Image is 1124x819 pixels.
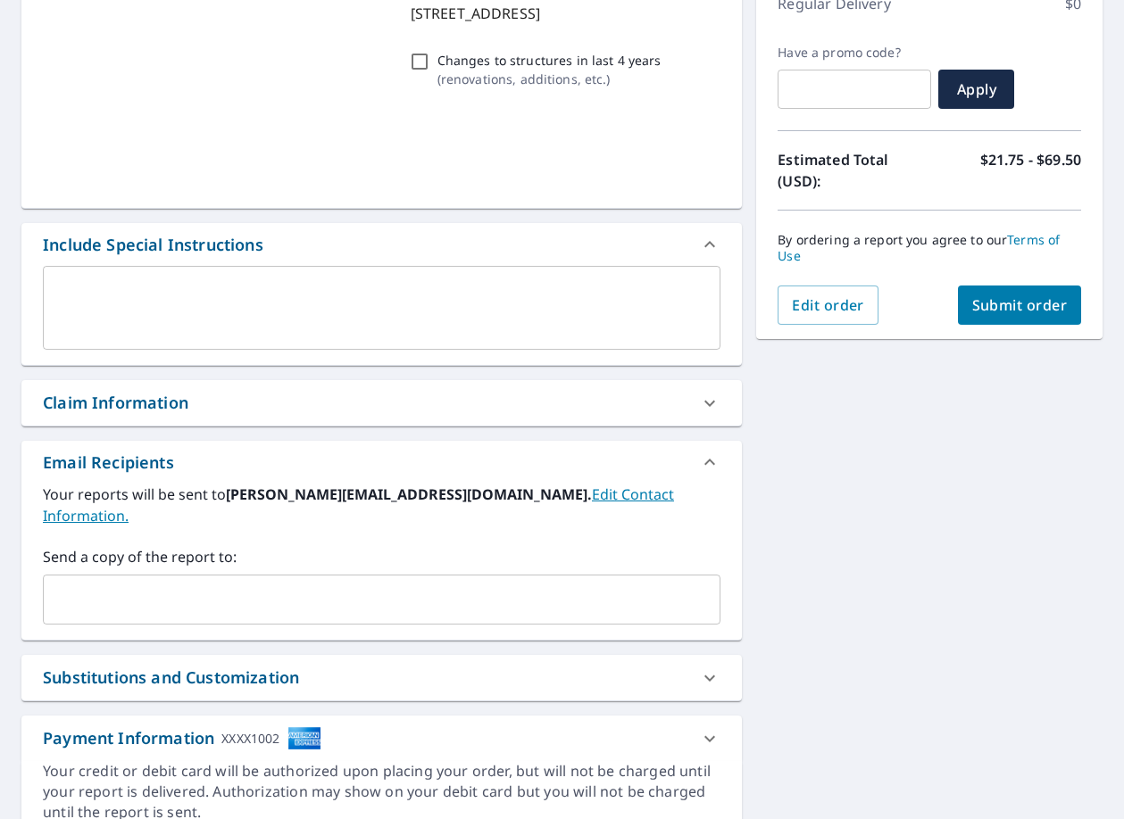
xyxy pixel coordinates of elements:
[221,726,279,750] div: XXXX1002
[778,232,1081,264] p: By ordering a report you agree to our
[972,295,1068,315] span: Submit order
[778,285,878,325] button: Edit order
[437,70,662,88] p: ( renovations, additions, etc. )
[411,3,714,24] p: [STREET_ADDRESS]
[21,716,742,761] div: Payment InformationXXXX1002cardImage
[21,655,742,700] div: Substitutions and Customization
[43,726,321,750] div: Payment Information
[938,70,1014,109] button: Apply
[953,79,1000,99] span: Apply
[792,295,864,315] span: Edit order
[778,45,931,61] label: Have a promo code?
[980,149,1081,192] p: $21.75 - $69.50
[43,666,299,690] div: Substitutions and Customization
[43,546,720,567] label: Send a copy of the report to:
[43,451,174,475] div: Email Recipients
[43,233,263,257] div: Include Special Instructions
[21,441,742,484] div: Email Recipients
[778,231,1060,264] a: Terms of Use
[437,51,662,70] p: Changes to structures in last 4 years
[958,285,1082,325] button: Submit order
[21,223,742,266] div: Include Special Instructions
[43,484,720,526] label: Your reports will be sent to
[21,380,742,426] div: Claim Information
[287,726,321,750] img: cardImage
[43,391,188,415] div: Claim Information
[778,149,929,192] p: Estimated Total (USD):
[226,484,592,504] b: [PERSON_NAME][EMAIL_ADDRESS][DOMAIN_NAME].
